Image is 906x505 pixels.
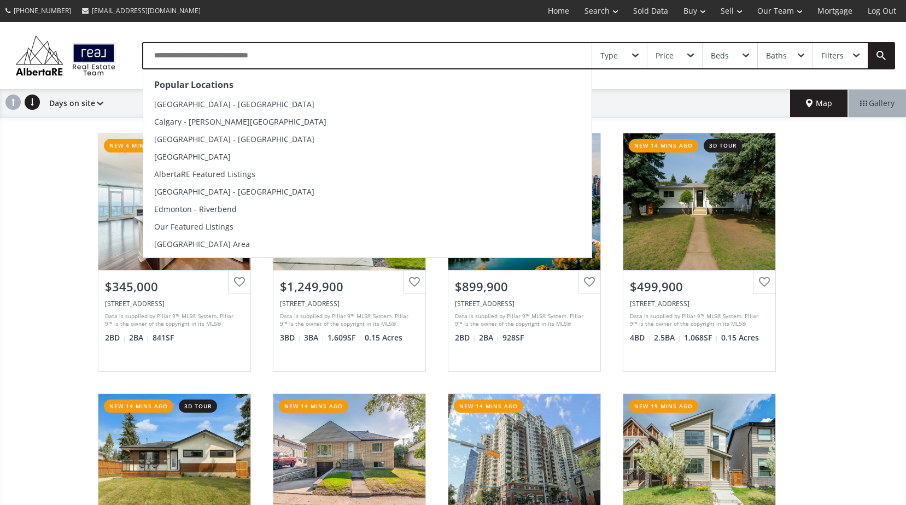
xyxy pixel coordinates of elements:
span: 928 SF [502,332,524,343]
div: Map [790,90,848,117]
a: [EMAIL_ADDRESS][DOMAIN_NAME] [77,1,206,21]
span: [GEOGRAPHIC_DATA] Area [154,239,250,249]
div: Baths [766,52,787,60]
span: Gallery [860,98,895,109]
div: Days on site [44,90,103,117]
img: Logo [11,33,120,78]
a: new 4 mins ago$345,000[STREET_ADDRESS]Data is supplied by Pillar 9™ MLS® System. Pillar 9™ is the... [87,122,262,382]
div: 2253 Bayside Road SW, Airdrie, AB T4B 3W6 [280,299,419,308]
span: Our Featured Listings [154,221,233,232]
div: Data is supplied by Pillar 9™ MLS® System. Pillar 9™ is the owner of the copyright in its MLS® Sy... [455,312,591,328]
span: 2 BA [479,332,500,343]
strong: Popular Locations [154,79,233,91]
span: 3 BD [280,332,301,343]
span: AlbertaRE Featured Listings [154,169,255,179]
span: [GEOGRAPHIC_DATA] - [GEOGRAPHIC_DATA] [154,99,314,109]
span: 0.15 Acres [721,332,759,343]
div: Filters [821,52,844,60]
span: 0.15 Acres [365,332,402,343]
div: Gallery [848,90,906,117]
div: $1,249,900 [280,278,419,295]
div: 55 Spruce Place SW #1606, Calgary, AB T3C 3X5 [105,299,244,308]
span: 2.5 BA [654,332,681,343]
div: Data is supplied by Pillar 9™ MLS® System. Pillar 9™ is the owner of the copyright in its MLS® Sy... [105,312,241,328]
span: 841 SF [153,332,174,343]
span: [EMAIL_ADDRESS][DOMAIN_NAME] [92,6,201,15]
span: Map [806,98,832,109]
span: [GEOGRAPHIC_DATA] - [GEOGRAPHIC_DATA] [154,134,314,144]
span: [GEOGRAPHIC_DATA] - [GEOGRAPHIC_DATA] [154,186,314,197]
span: Edmonton - Riverbend [154,204,237,214]
span: 2 BD [105,332,126,343]
span: 2 BA [129,332,150,343]
a: new 14 mins ago3d tour$499,900[STREET_ADDRESS]Data is supplied by Pillar 9™ MLS® System. Pillar 9... [612,122,787,382]
div: 738 1 Avenue SW #301, Calgary, AB T2P 5G8 [455,299,594,308]
div: Data is supplied by Pillar 9™ MLS® System. Pillar 9™ is the owner of the copyright in its MLS® Sy... [630,312,766,328]
span: 2 BD [455,332,476,343]
div: $499,900 [630,278,769,295]
div: $899,900 [455,278,594,295]
span: 1,609 SF [328,332,362,343]
div: Price [656,52,674,60]
div: $345,000 [105,278,244,295]
span: Calgary - [PERSON_NAME][GEOGRAPHIC_DATA] [154,116,326,127]
span: [GEOGRAPHIC_DATA] [154,151,231,162]
div: 2153 9b Avenue South, Lethbridge, AB T1J 1Y2 [630,299,769,308]
div: Data is supplied by Pillar 9™ MLS® System. Pillar 9™ is the owner of the copyright in its MLS® Sy... [280,312,416,328]
div: Beds [711,52,729,60]
span: [PHONE_NUMBER] [14,6,71,15]
span: 3 BA [304,332,325,343]
div: Type [600,52,618,60]
span: 1,068 SF [684,332,718,343]
span: 4 BD [630,332,651,343]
